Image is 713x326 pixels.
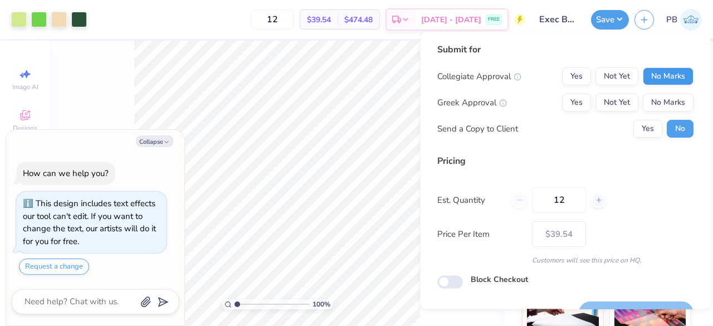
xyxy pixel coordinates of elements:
label: Est. Quantity [437,194,504,207]
div: Customers will see this price on HQ. [437,255,694,265]
button: Save [591,10,629,30]
input: – – [251,9,294,30]
span: Image AI [12,82,38,91]
label: Price Per Item [437,228,524,241]
div: This design includes text effects our tool can't edit. If you want to change the text, our artist... [23,198,156,247]
div: Greek Approval [437,96,507,109]
div: Submit for [437,43,694,56]
span: $39.54 [307,14,331,26]
img: Pipyana Biswas [680,9,702,31]
button: No Marks [643,67,694,85]
span: Designs [13,124,37,133]
button: Not Yet [595,67,638,85]
button: Collapse [136,135,173,147]
div: How can we help you? [23,168,109,179]
div: Pricing [437,154,694,168]
button: Yes [562,94,591,111]
span: FREE [488,16,500,23]
input: Untitled Design [531,8,585,31]
span: [DATE] - [DATE] [421,14,481,26]
a: PB [666,9,702,31]
button: Yes [562,67,591,85]
span: PB [666,13,677,26]
button: Request a change [19,259,89,275]
label: Block Checkout [471,274,528,285]
span: 100 % [312,299,330,309]
input: – – [532,187,586,213]
span: $474.48 [344,14,373,26]
button: No Marks [643,94,694,111]
button: Yes [633,120,662,138]
div: Collegiate Approval [437,70,521,83]
div: Send a Copy to Client [437,123,518,135]
button: No [667,120,694,138]
button: Not Yet [595,94,638,111]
